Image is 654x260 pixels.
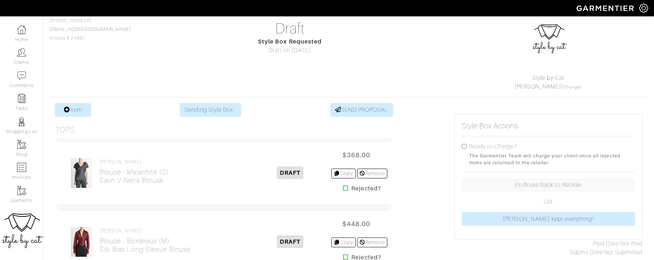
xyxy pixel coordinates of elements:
[100,228,190,253] a: [PERSON_NAME] Blouse - Bordeaux (M)Silk Bias Long-Sleeve Blouse
[17,94,26,103] img: reminder-icon-8004d30b9f0a5d33ae49ab947aed9ed385cf756f9e5892f1edd6e32f2345188e.png
[639,4,648,13] img: gear-icon-white-bd11855cb880d31180b6d7d6211b90ccbf57a29d726f0c71d8c61bd08dd39cc2.png
[55,103,91,117] a: Item
[277,166,303,179] span: DRAFT
[462,121,518,130] h5: Style Box Actions
[49,27,131,32] a: [EMAIL_ADDRESS][DOMAIN_NAME]
[564,85,580,89] a: Change
[334,216,378,232] span: $448.00
[469,152,635,166] small: The Garmentier Team will charge your client once all rejected items are returned to the retailer.
[573,2,639,15] img: garmentier-logo-header-white-b43fb05a5012e4ada735d5af1a66efaba907eab6374d6393d1fbf88cb4ef424d.png
[70,227,93,257] img: JEvS3YpHQjkp5QP16BYKKdnq
[17,186,26,195] img: garments-icon-b7da505a4dc4fd61783c78ac3ca0ef83fa9d6f193b1c9dc38574b1d14d53ca28.png
[462,178,635,192] a: En Route Back to Retailer
[195,20,384,37] h1: Draft
[331,169,356,178] a: Copy
[100,168,169,185] h2: Blouse - Malachite (S) Satin V-Neck Blouse
[469,142,517,151] label: Ready to Charge?
[514,83,562,90] a: [PERSON_NAME]
[357,169,387,178] a: Remove
[195,46,384,55] div: Draft on [DATE]
[17,163,26,172] img: orders-icon-0abe47150d42831381b5fb84f609e132dff9fe21cb692f30cb5eec754e2cba89.png
[195,37,384,46] div: Style Box Requested
[454,239,643,257] div: Not Paid Not Submitted
[531,23,567,59] img: sqfhH5ujEUJVgHNqKcjwS58U.jpg
[17,71,26,80] img: comment-icon-a0a6a9ef722e966f86d9cbdc48e553b5cf19dbc54f86b18d962a5391bc8f6eb6.png
[180,103,241,117] a: Sending Style Box...
[331,238,356,247] a: Copy
[70,158,93,188] img: 8QUuscjnSFARfKmPtooamq81
[17,25,26,34] img: dashboard-icon-dbcd8f5a0b271acd01030246c82b418ddd0df26cd7fceb0bd07c9910d44c42f6.png
[334,147,378,163] span: $368.00
[17,140,26,149] img: garments-icon-b7da505a4dc4fd61783c78ac3ca0ef83fa9d6f193b1c9dc38574b1d14d53ca28.png
[457,74,639,91] div: ( )
[49,18,131,41] span: [PHONE_NUMBER] Invoice # 24681
[17,48,26,57] img: clients-icon-6bae9207a08558b7cb47a8932f037763ab4055f8c8b6bfacd5dc20c3e0201464.png
[570,249,604,256] span: Submit Date:
[593,240,620,247] span: Paid Date:
[17,117,26,126] img: stylists-icon-eb353228a002819b7ec25b43dbf5f0378dd9e0616d9560372ff212230b889e62.png
[330,103,393,117] a: SEND PROPOSAL
[100,237,190,253] h2: Blouse - Bordeaux (M) Silk Bias Long-Sleeve Blouse
[100,159,169,185] a: [PERSON_NAME] Blouse - Malachite (S)Satin V-Neck Blouse
[277,235,303,248] span: DRAFT
[100,159,169,165] h4: [PERSON_NAME]
[357,238,387,247] a: Remove
[462,212,635,226] a: [PERSON_NAME] kept everything!
[55,125,74,135] h3: Tops
[532,75,565,81] a: Style by Cat
[462,198,635,206] p: - OR -
[100,228,190,234] h4: [PERSON_NAME]
[351,184,381,193] strong: Rejected?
